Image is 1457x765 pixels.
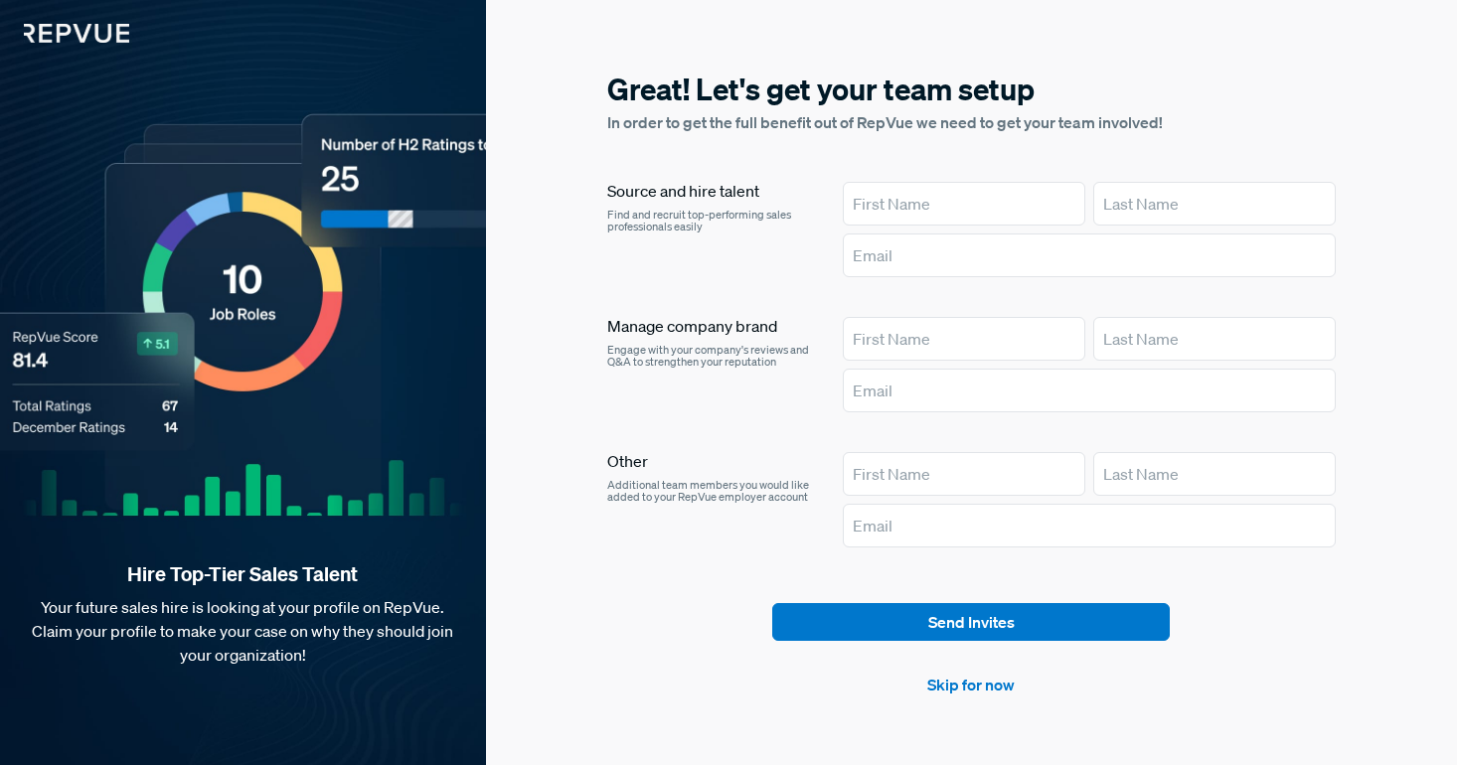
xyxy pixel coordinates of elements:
[607,317,811,336] h6: Manage company brand
[1093,317,1336,361] input: Last Name
[607,479,811,503] p: Additional team members you would like added to your RepVue employer account
[843,233,1336,277] input: Email
[843,452,1085,496] input: First Name
[32,561,454,587] strong: Hire Top-Tier Sales Talent
[607,69,1336,110] h5: Great! Let's get your team setup
[843,504,1336,547] input: Email
[1093,452,1336,496] input: Last Name
[607,110,1336,134] p: In order to get the full benefit out of RepVue we need to get your team involved!
[843,317,1085,361] input: First Name
[607,452,811,471] h6: Other
[843,369,1336,412] input: Email
[1093,182,1336,226] input: Last Name
[927,673,1015,696] a: Skip for now
[607,344,811,368] p: Engage with your company's reviews and Q&A to strengthen your reputation
[607,209,811,232] p: Find and recruit top-performing sales professionals easily
[607,182,811,201] h6: Source and hire talent
[843,182,1085,226] input: First Name
[32,595,454,667] p: Your future sales hire is looking at your profile on RepVue. Claim your profile to make your case...
[772,603,1170,641] button: Send Invites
